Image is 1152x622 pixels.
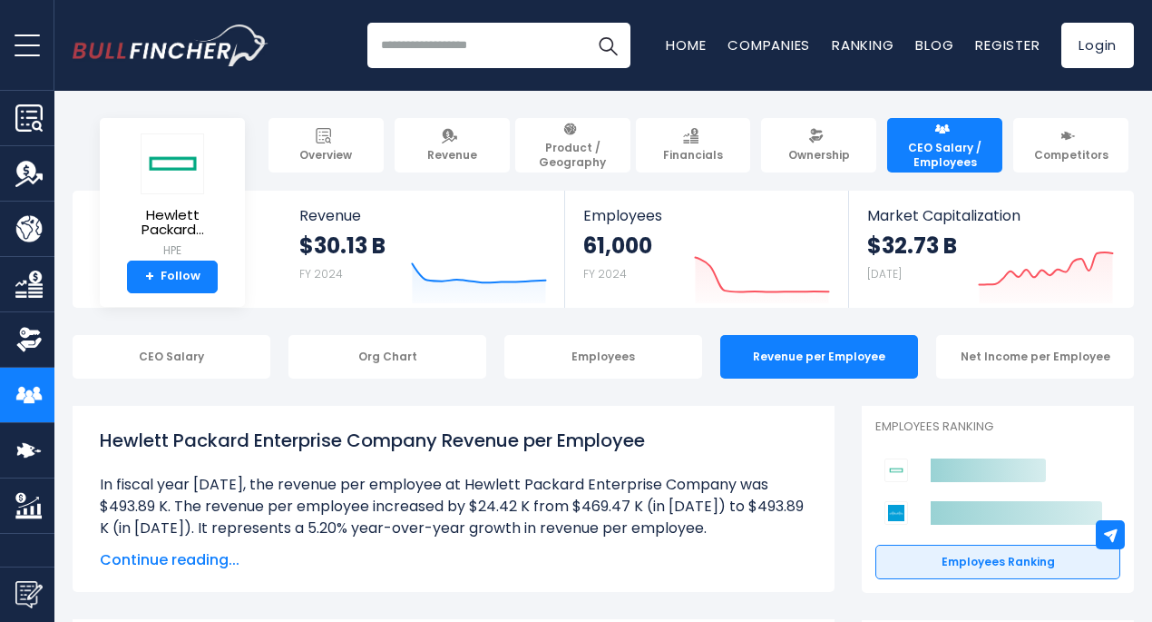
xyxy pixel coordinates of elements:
img: Hewlett Packard Enterprise Company competitors logo [884,459,908,482]
div: Revenue per Employee [720,335,918,379]
div: Net Income per Employee [936,335,1134,379]
span: Ownership [788,148,850,163]
span: Market Capitalization [867,207,1114,224]
span: Revenue [299,207,547,224]
span: Overview [299,148,352,163]
span: Revenue [427,148,477,163]
a: Market Capitalization $32.73 B [DATE] [849,191,1132,308]
div: Employees [504,335,702,379]
div: CEO Salary [73,335,270,379]
span: CEO Salary / Employees [895,141,994,169]
span: Competitors [1034,148,1108,163]
p: Employees Ranking [875,420,1120,435]
a: Overview [268,118,384,173]
strong: $30.13 B [299,232,386,260]
a: Competitors [1013,118,1128,173]
strong: + [145,269,154,285]
a: Home [666,35,706,54]
small: FY 2024 [299,266,343,281]
a: Ownership [761,118,876,173]
div: Org Chart [288,335,486,379]
img: Ownership [15,326,43,353]
a: Hewlett Packard... HPE [113,133,231,261]
a: Employees 61,000 FY 2024 [565,191,847,308]
a: Register [975,35,1040,54]
span: Product / Geography [523,141,622,169]
h1: Hewlett Packard Enterprise Company Revenue per Employee [100,427,807,454]
a: Companies [727,35,810,54]
span: Financials [663,148,723,163]
a: Revenue $30.13 B FY 2024 [281,191,565,308]
strong: 61,000 [583,232,652,260]
a: Login [1061,23,1134,68]
small: HPE [114,242,230,259]
a: CEO Salary / Employees [887,118,1002,173]
a: Employees Ranking [875,545,1120,579]
span: Employees [583,207,829,224]
small: [DATE] [867,266,902,281]
a: +Follow [127,261,218,293]
strong: $32.73 B [867,232,957,260]
a: Product / Geography [515,118,630,173]
a: Ranking [832,35,893,54]
button: Search [585,23,630,68]
span: Hewlett Packard... [114,208,230,238]
span: Continue reading... [100,549,807,571]
a: Blog [915,35,953,54]
img: Bullfincher logo [73,25,268,66]
a: Financials [636,118,751,173]
small: FY 2024 [583,266,627,281]
li: In fiscal year [DATE], the revenue per employee at Hewlett Packard Enterprise Company was $493.89... [100,474,807,539]
a: Revenue [395,118,510,173]
img: Cisco Systems competitors logo [884,501,908,525]
a: Go to homepage [73,25,268,66]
